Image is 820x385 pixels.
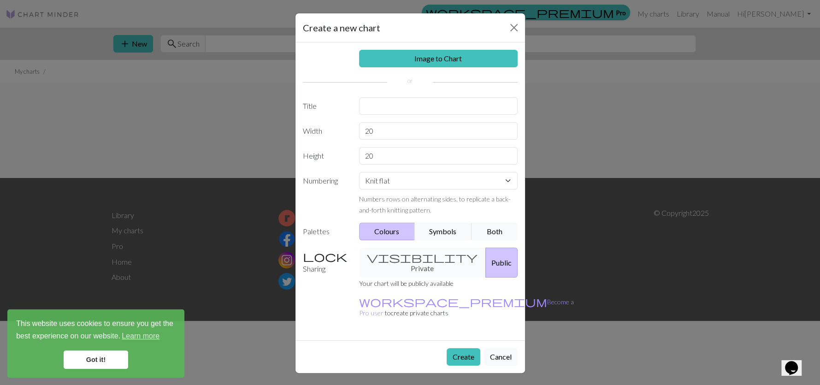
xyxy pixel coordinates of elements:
button: Create [447,348,480,366]
div: cookieconsent [7,309,184,378]
a: Become a Pro user [359,298,574,317]
label: Title [297,97,354,115]
label: Width [297,122,354,140]
button: Both [472,223,518,240]
a: Image to Chart [359,50,518,67]
a: learn more about cookies [120,329,161,343]
button: Close [507,20,521,35]
label: Numbering [297,172,354,215]
iframe: chat widget [781,348,811,376]
small: to create private charts [359,298,574,317]
button: Cancel [484,348,518,366]
label: Palettes [297,223,354,240]
label: Height [297,147,354,165]
button: Colours [359,223,415,240]
button: Symbols [414,223,472,240]
button: Public [485,248,518,278]
small: Numbers rows on alternating sides, to replicate a back-and-forth knitting pattern. [359,195,511,214]
h5: Create a new chart [303,21,380,35]
a: dismiss cookie message [64,350,128,369]
span: workspace_premium [359,295,547,308]
span: This website uses cookies to ensure you get the best experience on our website. [16,318,176,343]
small: Your chart will be publicly available [359,279,454,287]
label: Sharing [297,248,354,278]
